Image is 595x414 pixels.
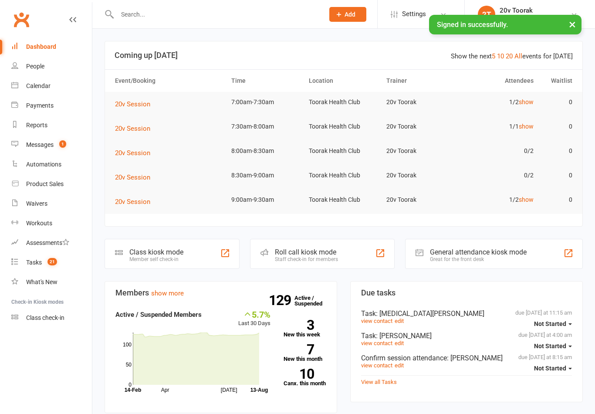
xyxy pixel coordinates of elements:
[497,52,504,60] a: 10
[460,70,538,92] th: Attendees
[538,141,576,161] td: 0
[11,214,92,233] a: Workouts
[284,369,327,386] a: 10Canx. this month
[437,20,508,29] span: Signed in successfully.
[227,165,305,186] td: 8:30am-9:00am
[534,316,572,332] button: Not Started
[129,248,183,256] div: Class kiosk mode
[361,309,572,318] div: Task
[519,123,534,130] a: show
[11,57,92,76] a: People
[26,220,52,227] div: Workouts
[519,196,534,203] a: show
[305,92,382,112] td: Toorak Health Club
[460,165,538,186] td: 0/2
[376,332,432,340] span: : [PERSON_NAME]
[460,190,538,210] td: 1/2
[500,14,533,22] div: 20v Toorak
[238,309,270,319] div: 5.7%
[534,338,572,354] button: Not Started
[460,116,538,137] td: 1/1
[376,309,484,318] span: : [MEDICAL_DATA][PERSON_NAME]
[115,8,318,20] input: Search...
[26,141,54,148] div: Messages
[534,343,566,350] span: Not Started
[11,253,92,272] a: Tasks 21
[284,343,314,356] strong: 7
[11,76,92,96] a: Calendar
[115,172,156,183] button: 20v Session
[227,190,305,210] td: 9:00am-9:30am
[361,354,572,362] div: Confirm session attendance
[26,161,61,168] div: Automations
[11,194,92,214] a: Waivers
[534,365,566,372] span: Not Started
[305,116,382,137] td: Toorak Health Club
[361,332,572,340] div: Task
[227,70,305,92] th: Time
[115,51,573,60] h3: Coming up [DATE]
[447,354,503,362] span: : [PERSON_NAME]
[11,233,92,253] a: Assessments
[500,7,533,14] div: 20v Toorak
[275,256,338,262] div: Staff check-in for members
[451,51,573,61] div: Show the next events for [DATE]
[492,52,495,60] a: 5
[538,165,576,186] td: 0
[26,122,47,129] div: Reports
[275,248,338,256] div: Roll call kiosk mode
[151,289,184,297] a: show more
[227,92,305,112] td: 7:00am-7:30am
[115,311,202,319] strong: Active / Suspended Members
[26,63,44,70] div: People
[478,6,495,23] div: 2T
[111,70,227,92] th: Event/Booking
[538,190,576,210] td: 0
[26,259,42,266] div: Tasks
[361,379,397,385] a: View all Tasks
[382,70,460,92] th: Trainer
[11,272,92,292] a: What's New
[26,102,54,109] div: Payments
[115,288,326,297] h3: Members
[26,180,64,187] div: Product Sales
[115,198,150,206] span: 20v Session
[382,92,460,112] td: 20v Toorak
[430,248,527,256] div: General attendance kiosk mode
[538,92,576,112] td: 0
[227,141,305,161] td: 8:00am-8:30am
[26,278,57,285] div: What's New
[115,99,156,109] button: 20v Session
[565,15,580,34] button: ×
[294,288,333,313] a: 129Active / Suspended
[534,320,566,327] span: Not Started
[284,320,327,337] a: 3New this week
[26,200,47,207] div: Waivers
[115,148,156,158] button: 20v Session
[382,141,460,161] td: 20v Toorak
[11,37,92,57] a: Dashboard
[11,155,92,174] a: Automations
[284,319,314,332] strong: 3
[361,288,572,297] h3: Due tasks
[460,92,538,112] td: 1/2
[430,256,527,262] div: Great for the front desk
[269,294,294,307] strong: 129
[305,165,382,186] td: Toorak Health Club
[395,362,404,369] a: edit
[59,140,66,148] span: 1
[460,141,538,161] td: 0/2
[47,258,57,265] span: 21
[115,173,150,181] span: 20v Session
[361,362,392,369] a: view contact
[284,367,314,380] strong: 10
[238,309,270,328] div: Last 30 Days
[305,141,382,161] td: Toorak Health Club
[305,70,382,92] th: Location
[11,115,92,135] a: Reports
[115,125,150,132] span: 20v Session
[345,11,355,18] span: Add
[382,165,460,186] td: 20v Toorak
[538,70,576,92] th: Waitlist
[227,116,305,137] td: 7:30am-8:00am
